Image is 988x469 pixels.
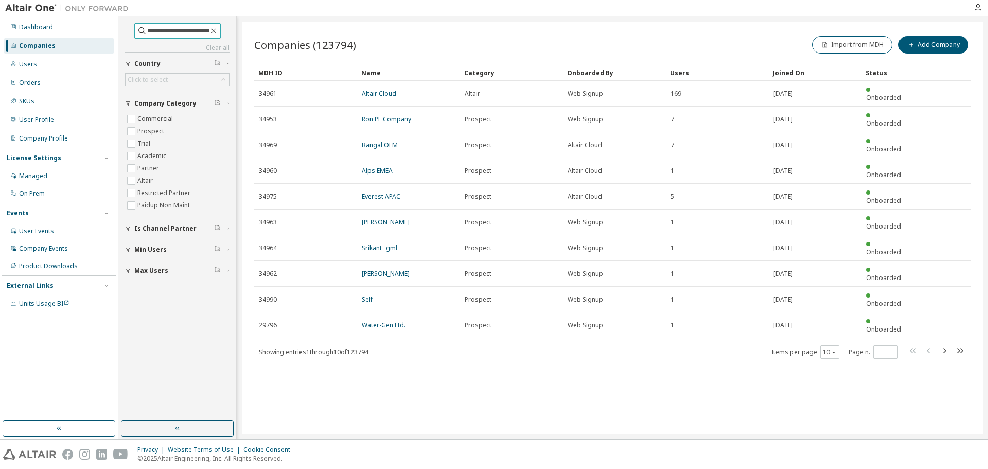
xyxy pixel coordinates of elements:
[866,119,901,128] span: Onboarded
[362,192,400,201] a: Everest APAC
[465,141,491,149] span: Prospect
[866,170,901,179] span: Onboarded
[3,449,56,460] img: altair_logo.svg
[137,150,168,162] label: Academic
[866,273,901,282] span: Onboarded
[259,90,277,98] span: 34961
[214,60,220,68] span: Clear filter
[866,196,901,205] span: Onboarded
[19,79,41,87] div: Orders
[823,348,837,356] button: 10
[866,145,901,153] span: Onboarded
[568,321,603,329] span: Web Signup
[19,245,68,253] div: Company Events
[259,244,277,252] span: 34964
[567,64,662,81] div: Onboarded By
[568,141,602,149] span: Altair Cloud
[465,218,491,227] span: Prospect
[773,115,793,124] span: [DATE]
[62,449,73,460] img: facebook.svg
[7,209,29,217] div: Events
[19,172,47,180] div: Managed
[866,64,909,81] div: Status
[568,193,602,201] span: Altair Cloud
[671,218,674,227] span: 1
[125,217,230,240] button: Is Channel Partner
[465,193,491,201] span: Prospect
[568,270,603,278] span: Web Signup
[568,115,603,124] span: Web Signup
[362,218,410,227] a: [PERSON_NAME]
[134,267,168,275] span: Max Users
[259,348,368,356] span: Showing entries 1 through 10 of 123794
[671,167,674,175] span: 1
[773,64,857,81] div: Joined On
[258,64,353,81] div: MDH ID
[137,175,155,187] label: Altair
[125,92,230,115] button: Company Category
[137,162,161,175] label: Partner
[670,64,765,81] div: Users
[464,64,559,81] div: Category
[214,224,220,233] span: Clear filter
[259,167,277,175] span: 34960
[568,167,602,175] span: Altair Cloud
[259,193,277,201] span: 34975
[773,244,793,252] span: [DATE]
[96,449,107,460] img: linkedin.svg
[465,167,491,175] span: Prospect
[19,227,54,235] div: User Events
[19,262,78,270] div: Product Downloads
[259,115,277,124] span: 34953
[362,269,410,278] a: [PERSON_NAME]
[137,446,168,454] div: Privacy
[113,449,128,460] img: youtube.svg
[362,115,411,124] a: Ron PE Company
[137,187,192,199] label: Restricted Partner
[134,246,167,254] span: Min Users
[773,218,793,227] span: [DATE]
[126,74,229,86] div: Click to select
[898,36,968,54] button: Add Company
[134,60,161,68] span: Country
[465,270,491,278] span: Prospect
[259,270,277,278] span: 34962
[19,60,37,68] div: Users
[671,193,674,201] span: 5
[259,296,277,304] span: 34990
[866,325,901,334] span: Onboarded
[773,167,793,175] span: [DATE]
[866,93,901,102] span: Onboarded
[773,296,793,304] span: [DATE]
[465,115,491,124] span: Prospect
[259,218,277,227] span: 34963
[259,321,277,329] span: 29796
[773,321,793,329] span: [DATE]
[214,246,220,254] span: Clear filter
[259,141,277,149] span: 34969
[7,282,54,290] div: External Links
[362,244,397,252] a: Srikant _gml
[773,270,793,278] span: [DATE]
[125,44,230,52] a: Clear all
[866,248,901,256] span: Onboarded
[79,449,90,460] img: instagram.svg
[465,321,491,329] span: Prospect
[465,244,491,252] span: Prospect
[771,345,839,359] span: Items per page
[214,99,220,108] span: Clear filter
[671,270,674,278] span: 1
[671,244,674,252] span: 1
[243,446,296,454] div: Cookie Consent
[465,296,491,304] span: Prospect
[866,299,901,308] span: Onboarded
[773,141,793,149] span: [DATE]
[134,224,197,233] span: Is Channel Partner
[137,454,296,463] p: © 2025 Altair Engineering, Inc. All Rights Reserved.
[362,295,373,304] a: Self
[19,42,56,50] div: Companies
[568,296,603,304] span: Web Signup
[773,193,793,201] span: [DATE]
[125,53,230,75] button: Country
[7,154,61,162] div: License Settings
